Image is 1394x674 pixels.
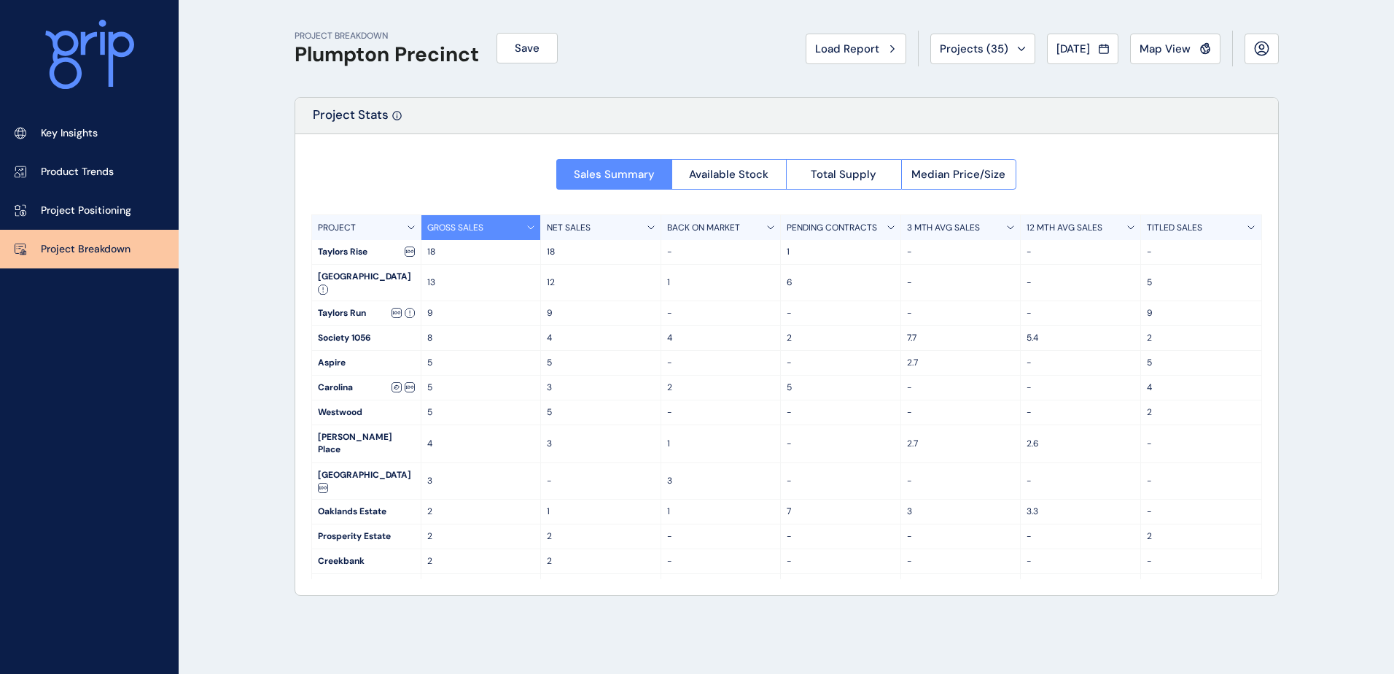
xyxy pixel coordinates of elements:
[667,357,775,369] p: -
[427,406,535,419] p: 5
[547,555,655,568] p: 2
[907,555,1015,568] p: -
[1147,332,1255,344] p: 2
[427,307,535,319] p: 9
[312,524,421,549] div: Prosperity Estate
[1027,332,1134,344] p: 5.4
[427,555,535,568] p: 2
[1147,438,1255,450] p: -
[787,530,895,543] p: -
[667,307,775,319] p: -
[312,425,421,463] div: [PERSON_NAME] Place
[907,246,1015,258] p: -
[907,406,1015,419] p: -
[515,41,540,55] span: Save
[427,276,535,289] p: 13
[667,276,775,289] p: 1
[911,167,1005,182] span: Median Price/Size
[667,381,775,394] p: 2
[907,381,1015,394] p: -
[907,530,1015,543] p: -
[547,406,655,419] p: 5
[787,438,895,450] p: -
[1147,505,1255,518] p: -
[787,381,895,394] p: 5
[907,357,1015,369] p: 2.7
[787,555,895,568] p: -
[1140,42,1191,56] span: Map View
[667,222,740,234] p: BACK ON MARKET
[547,505,655,518] p: 1
[1027,222,1102,234] p: 12 MTH AVG SALES
[312,500,421,524] div: Oaklands Estate
[1147,475,1255,487] p: -
[318,222,356,234] p: PROJECT
[547,357,655,369] p: 5
[667,406,775,419] p: -
[312,351,421,375] div: Aspire
[1047,34,1118,64] button: [DATE]
[806,34,906,64] button: Load Report
[547,276,655,289] p: 12
[787,222,877,234] p: PENDING CONTRACTS
[547,222,591,234] p: NET SALES
[1147,381,1255,394] p: 4
[547,475,655,487] p: -
[427,475,535,487] p: 3
[907,505,1015,518] p: 3
[547,530,655,543] p: 2
[312,574,421,598] div: Attwell
[427,438,535,450] p: 4
[1027,505,1134,518] p: 3.3
[547,381,655,394] p: 3
[312,376,421,400] div: Carolina
[667,332,775,344] p: 4
[787,276,895,289] p: 6
[689,167,768,182] span: Available Stock
[907,276,1015,289] p: -
[547,307,655,319] p: 9
[1027,357,1134,369] p: -
[427,246,535,258] p: 18
[1147,276,1255,289] p: 5
[787,307,895,319] p: -
[907,475,1015,487] p: -
[787,246,895,258] p: 1
[1147,530,1255,543] p: 2
[312,301,421,325] div: Taylors Run
[1027,381,1134,394] p: -
[907,332,1015,344] p: 7.7
[312,549,421,573] div: Creekbank
[547,332,655,344] p: 4
[1027,530,1134,543] p: -
[786,159,901,190] button: Total Supply
[1147,307,1255,319] p: 9
[497,33,558,63] button: Save
[556,159,671,190] button: Sales Summary
[1027,276,1134,289] p: -
[41,126,98,141] p: Key Insights
[815,42,879,56] span: Load Report
[667,505,775,518] p: 1
[907,307,1015,319] p: -
[427,222,483,234] p: GROSS SALES
[1147,357,1255,369] p: 5
[312,400,421,425] div: Westwood
[667,530,775,543] p: -
[1130,34,1220,64] button: Map View
[811,167,876,182] span: Total Supply
[907,222,980,234] p: 3 MTH AVG SALES
[41,165,114,179] p: Product Trends
[427,381,535,394] p: 5
[427,357,535,369] p: 5
[667,555,775,568] p: -
[295,30,479,42] p: PROJECT BREAKDOWN
[667,475,775,487] p: 3
[1027,307,1134,319] p: -
[1027,555,1134,568] p: -
[312,240,421,264] div: Taylors Rise
[1147,555,1255,568] p: -
[1027,246,1134,258] p: -
[313,106,389,133] p: Project Stats
[547,246,655,258] p: 18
